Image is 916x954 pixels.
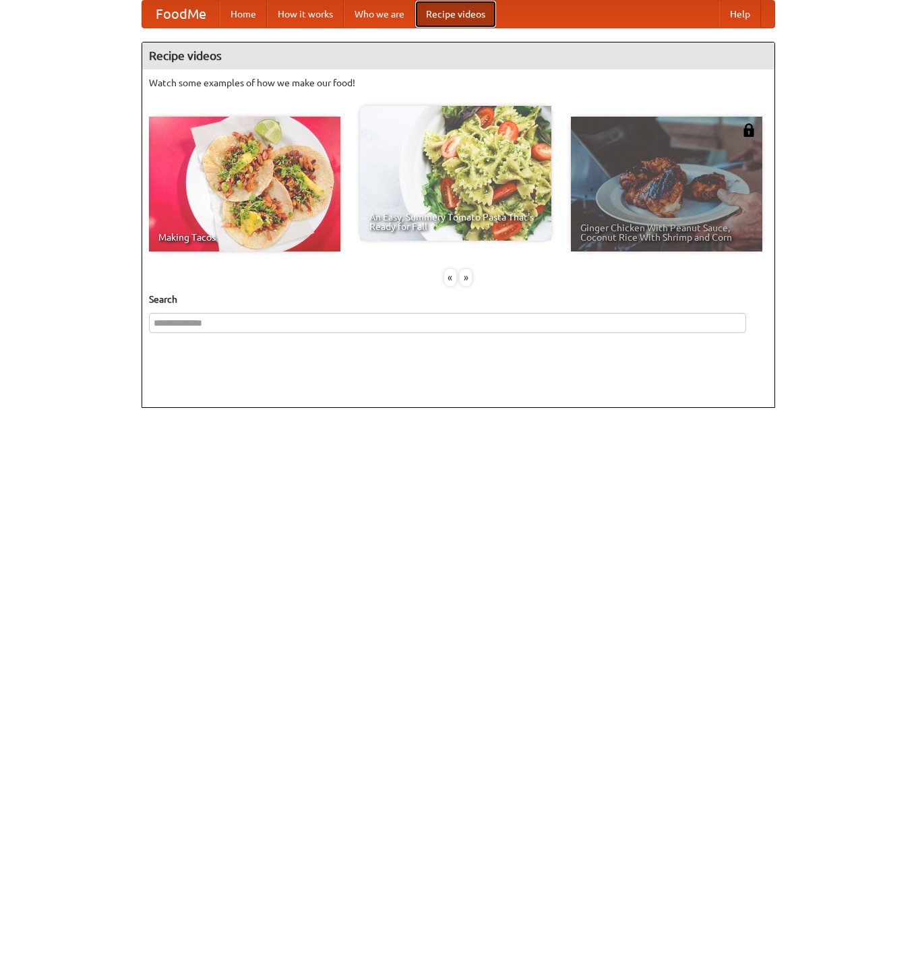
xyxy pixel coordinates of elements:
span: An Easy, Summery Tomato Pasta That's Ready for Fall [369,212,542,231]
a: Recipe videos [415,1,496,28]
p: Watch some examples of how we make our food! [149,76,768,90]
a: Help [719,1,761,28]
a: Making Tacos [149,117,340,251]
h4: Recipe videos [142,42,774,69]
a: An Easy, Summery Tomato Pasta That's Ready for Fall [360,106,551,241]
img: 483408.png [742,123,756,137]
div: » [460,269,472,286]
div: « [444,269,456,286]
span: Making Tacos [158,233,331,242]
a: Home [220,1,267,28]
h5: Search [149,293,768,306]
a: FoodMe [142,1,220,28]
a: Who we are [344,1,415,28]
a: How it works [267,1,344,28]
